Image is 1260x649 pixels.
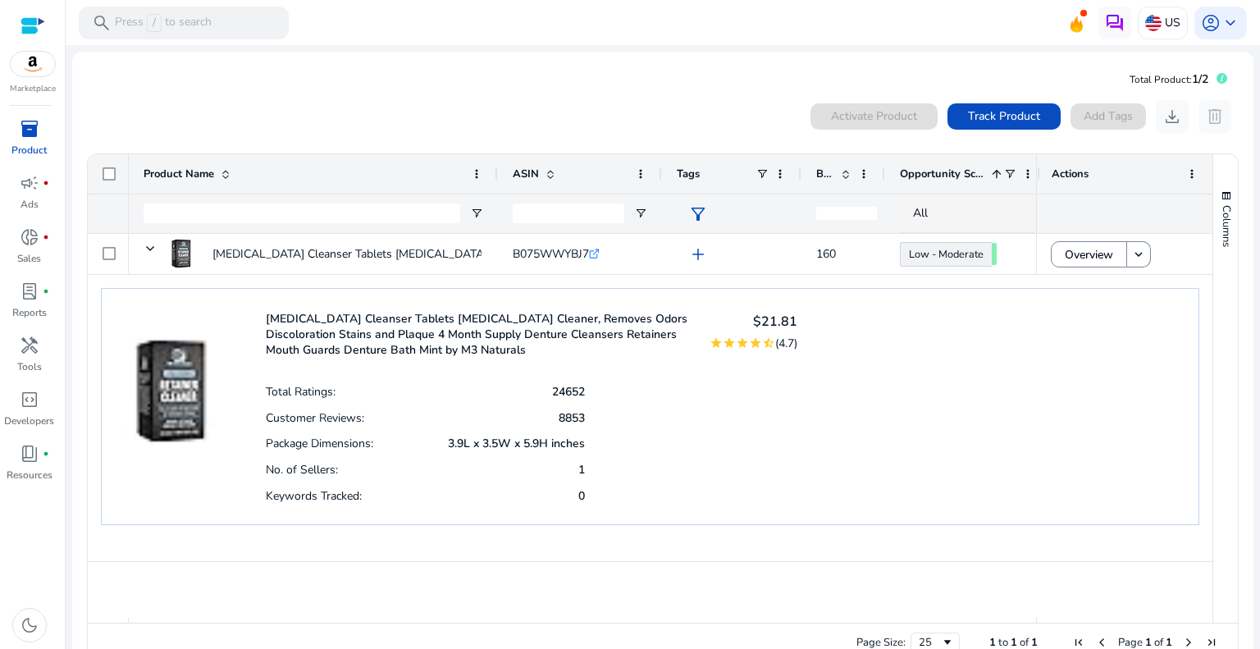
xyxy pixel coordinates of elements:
span: lab_profile [20,281,39,301]
p: 0 [578,488,585,504]
p: Reports [12,305,47,320]
span: book_4 [20,444,39,464]
span: BSR [816,167,834,181]
div: Next Page [1182,636,1195,649]
span: B075WWYBJ7 [513,246,589,262]
span: inventory_2 [20,119,39,139]
span: Tags [677,167,700,181]
input: Product Name Filter Input [144,203,460,223]
div: First Page [1072,636,1085,649]
button: Open Filter Menu [634,207,647,220]
span: Columns [1219,205,1234,247]
img: us.svg [1145,15,1162,31]
span: 59.35 [992,243,997,265]
a: Low - Moderate [900,242,992,267]
span: keyboard_arrow_down [1221,13,1240,33]
p: [MEDICAL_DATA] Cleanser Tablets [MEDICAL_DATA] Cleaner, Removes Odors Discoloration Stains and Pl... [266,311,690,358]
span: / [147,14,162,32]
span: download [1162,107,1182,126]
p: Marketplace [10,83,56,95]
p: Package Dimensions: [266,436,373,451]
button: Overview [1051,241,1127,267]
p: 8853 [559,410,585,426]
p: Customer Reviews: [266,410,364,426]
mat-icon: star [710,336,723,350]
p: Sales [17,251,41,266]
p: US [1165,8,1180,37]
p: 1 [578,462,585,478]
p: Developers [4,414,54,428]
span: campaign [20,173,39,193]
div: Last Page [1205,636,1218,649]
p: Resources [7,468,52,482]
img: 41kL4-ki-7L._SS40_.jpg [167,239,196,268]
span: Actions [1052,167,1089,181]
button: Open Filter Menu [470,207,483,220]
span: Total Product: [1130,73,1192,86]
p: Tools [17,359,42,374]
p: Ads [21,197,39,212]
p: 24652 [552,384,585,400]
mat-icon: star [723,336,736,350]
span: fiber_manual_record [43,234,49,240]
span: dark_mode [20,615,39,635]
p: Keywords Tracked: [266,488,362,504]
span: account_circle [1201,13,1221,33]
span: All [913,205,928,221]
span: search [92,13,112,33]
span: 1/2 [1192,71,1208,87]
span: (4.7) [775,336,797,351]
span: donut_small [20,227,39,247]
p: Product [11,143,47,158]
span: Opportunity Score [900,167,985,181]
span: Product Name [144,167,214,181]
mat-icon: star_half [762,336,775,350]
span: code_blocks [20,390,39,409]
span: add [688,245,708,264]
img: amazon.svg [11,52,55,76]
p: [MEDICAL_DATA] Cleanser Tablets [MEDICAL_DATA] Cleaner, Removes Odors Discoloration... [212,237,695,271]
span: filter_alt [688,204,708,224]
h4: $21.81 [710,314,797,330]
p: Press to search [115,14,212,32]
span: 160 [816,246,836,262]
span: Overview [1065,238,1113,272]
mat-icon: star [736,336,749,350]
p: Total Ratings: [266,384,336,400]
button: Track Product [947,103,1061,130]
span: fiber_manual_record [43,180,49,186]
span: fiber_manual_record [43,288,49,295]
span: fiber_manual_record [43,450,49,457]
mat-icon: keyboard_arrow_down [1131,247,1146,262]
mat-icon: star [749,336,762,350]
span: Track Product [968,107,1040,125]
span: handyman [20,336,39,355]
img: 41kL4-ki-7L._SS40_.jpg [118,305,225,445]
p: No. of Sellers: [266,462,338,478]
p: 3.9L x 3.5W x 5.9H inches [448,436,585,451]
button: download [1156,100,1189,133]
input: ASIN Filter Input [513,203,624,223]
span: ASIN [513,167,539,181]
div: Previous Page [1095,636,1108,649]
